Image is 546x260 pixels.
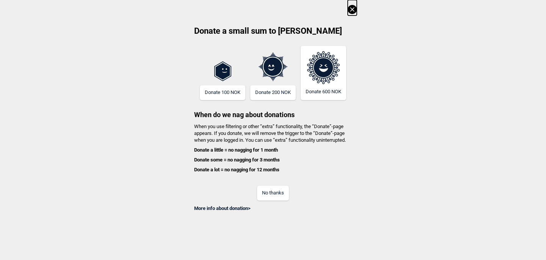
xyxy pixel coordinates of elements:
[301,46,346,100] button: Donate 600 NOK
[189,100,357,119] h3: When do we nag about donations
[200,85,245,100] button: Donate 100 NOK
[250,85,296,100] button: Donate 200 NOK
[257,186,289,200] button: No thanks
[194,205,251,211] a: More info about donation>
[189,123,357,174] h4: When you use filtering or other “extra” functionality, the “Donate”-page appears. If you donate, ...
[194,147,278,153] b: Donate a little = no nagging for 1 month
[189,25,357,42] h2: Donate a small sum to [PERSON_NAME]
[194,167,279,172] b: Donate a lot = no nagging for 12 months
[194,157,280,163] b: Donate some = no nagging for 3 months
